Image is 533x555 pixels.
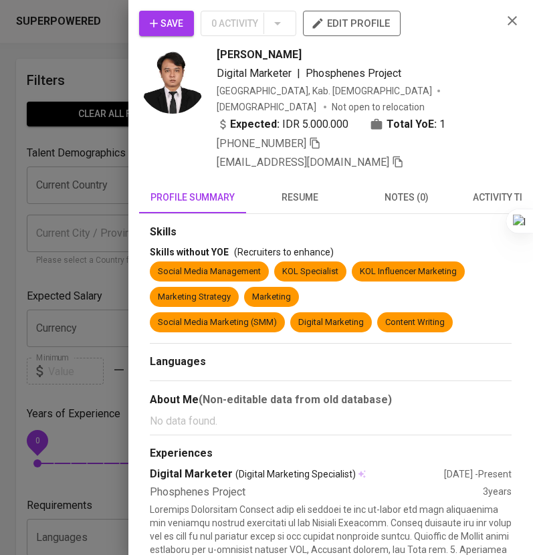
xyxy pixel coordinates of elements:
a: edit profile [303,17,401,28]
span: Digital Marketer [217,67,292,80]
span: [PERSON_NAME] [217,47,302,63]
div: Marketing [252,291,291,304]
span: | [297,66,300,82]
span: edit profile [314,15,390,32]
b: Expected: [230,116,280,132]
span: Phosphenes Project [306,67,401,80]
div: Skills [150,225,512,240]
span: [PHONE_NUMBER] [217,137,306,150]
span: (Recruiters to enhance) [234,247,334,257]
b: Total YoE: [387,116,437,132]
span: Skills without YOE [150,247,229,257]
div: KOL Influencer Marketing [360,265,457,278]
span: notes (0) [361,189,452,206]
b: (Non-editable data from old database) [199,393,392,406]
button: edit profile [303,11,401,36]
div: Digital Marketer [150,467,444,482]
div: [GEOGRAPHIC_DATA], Kab. [DEMOGRAPHIC_DATA] [217,84,432,98]
div: Languages [150,354,512,370]
div: IDR 5.000.000 [217,116,348,132]
div: Social Media Marketing (SMM) [158,316,277,329]
div: Experiences [150,446,512,461]
div: Phosphenes Project [150,485,483,500]
div: KOL Specialist [282,265,338,278]
span: [DEMOGRAPHIC_DATA] [217,100,318,114]
img: c884a06081ae03a80899424ccc2174cf.jpg [139,47,206,114]
p: No data found. [150,413,512,429]
span: resume [254,189,345,206]
p: Not open to relocation [332,100,425,114]
span: Save [150,15,183,32]
button: Save [139,11,194,36]
div: [DATE] - Present [444,467,512,481]
div: Digital Marketing [298,316,364,329]
div: 3 years [483,485,512,500]
div: Marketing Strategy [158,291,231,304]
span: profile summary [147,189,238,206]
span: [EMAIL_ADDRESS][DOMAIN_NAME] [217,156,389,169]
div: Social Media Management [158,265,261,278]
span: 1 [439,116,445,132]
div: Content Writing [385,316,445,329]
div: About Me [150,392,512,408]
span: (Digital Marketing Specialist) [235,467,356,481]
